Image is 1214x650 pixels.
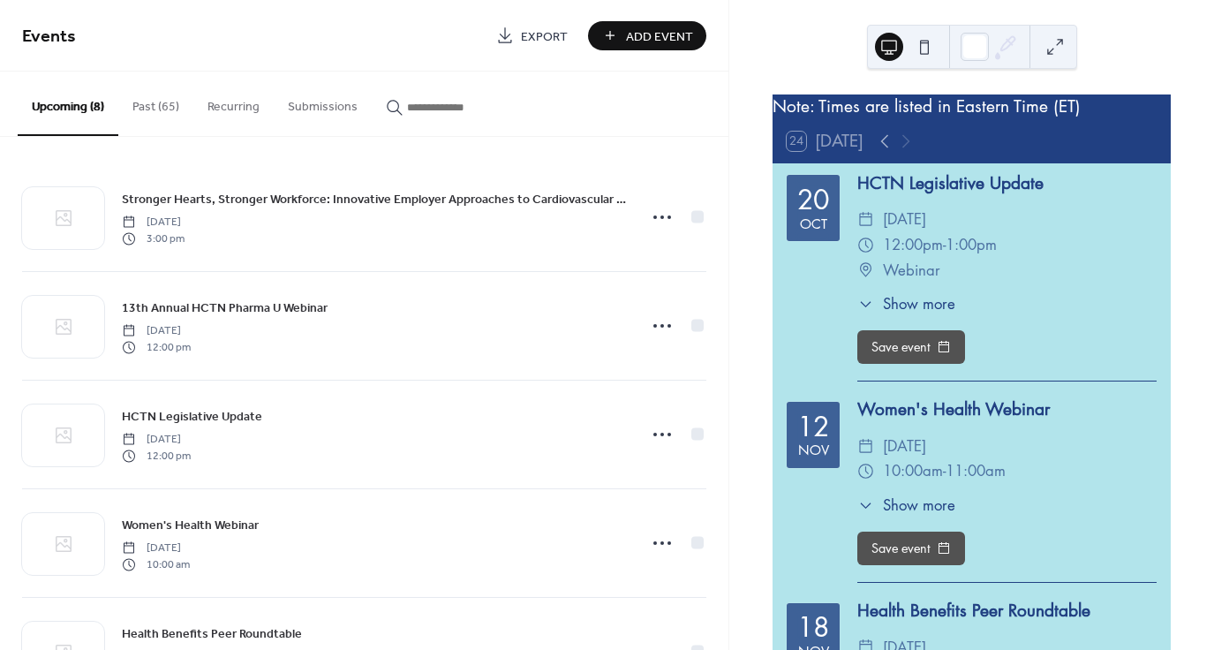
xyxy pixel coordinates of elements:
span: [DATE] [122,432,191,448]
div: Nov [798,443,829,457]
span: [DATE] [122,323,191,339]
span: [DATE] [122,540,190,556]
div: ​ [857,232,874,258]
span: [DATE] [883,207,926,232]
button: ​Show more [857,293,955,315]
button: Upcoming (8) [18,72,118,136]
span: Show more [883,495,955,517]
a: Stronger Hearts, Stronger Workforce: Innovative Employer Approaches to Cardiovascular Health Webinar [122,189,627,209]
span: 12:00 pm [122,339,191,355]
span: Health Benefits Peer Roundtable [122,625,302,644]
span: Webinar [883,258,940,283]
button: Add Event [588,21,706,50]
span: 3:00 pm [122,231,185,246]
button: ​Show more [857,495,955,517]
span: - [943,232,946,258]
div: ​ [857,434,874,459]
div: 20 [797,186,829,213]
div: Women's Health Webinar [857,397,1157,423]
button: Save event [857,532,965,565]
span: Stronger Hearts, Stronger Workforce: Innovative Employer Approaches to Cardiovascular Health Webinar [122,191,627,209]
div: ​ [857,293,874,315]
div: Health Benefits Peer Roundtable [857,599,1157,624]
span: Women's Health Webinar [122,517,259,535]
div: 12 [797,413,829,440]
span: - [943,458,946,484]
div: 18 [797,614,829,640]
div: ​ [857,495,874,517]
a: HCTN Legislative Update [122,406,262,427]
span: HCTN Legislative Update [122,408,262,427]
a: Health Benefits Peer Roundtable [122,624,302,644]
span: Add Event [626,27,693,46]
span: 1:00pm [946,232,997,258]
span: 11:00am [946,458,1006,484]
span: 12:00 pm [122,448,191,464]
button: Past (65) [118,72,193,134]
span: 13th Annual HCTN Pharma U Webinar [122,299,328,318]
span: 12:00pm [883,232,943,258]
span: Show more [883,293,955,315]
span: [DATE] [122,215,185,231]
span: [DATE] [883,434,926,459]
button: Recurring [193,72,274,134]
div: ​ [857,258,874,283]
span: Events [22,19,76,54]
div: Oct [800,217,827,231]
div: HCTN Legislative Update [857,171,1157,197]
span: 10:00am [883,458,943,484]
span: 10:00 am [122,556,190,572]
a: Export [483,21,581,50]
div: Note: Times are listed in Eastern Time (ET) [773,94,1171,120]
a: 13th Annual HCTN Pharma U Webinar [122,298,328,318]
button: Save event [857,330,965,364]
a: Women's Health Webinar [122,515,259,535]
div: ​ [857,207,874,232]
button: Submissions [274,72,372,134]
span: Export [521,27,568,46]
div: ​ [857,458,874,484]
